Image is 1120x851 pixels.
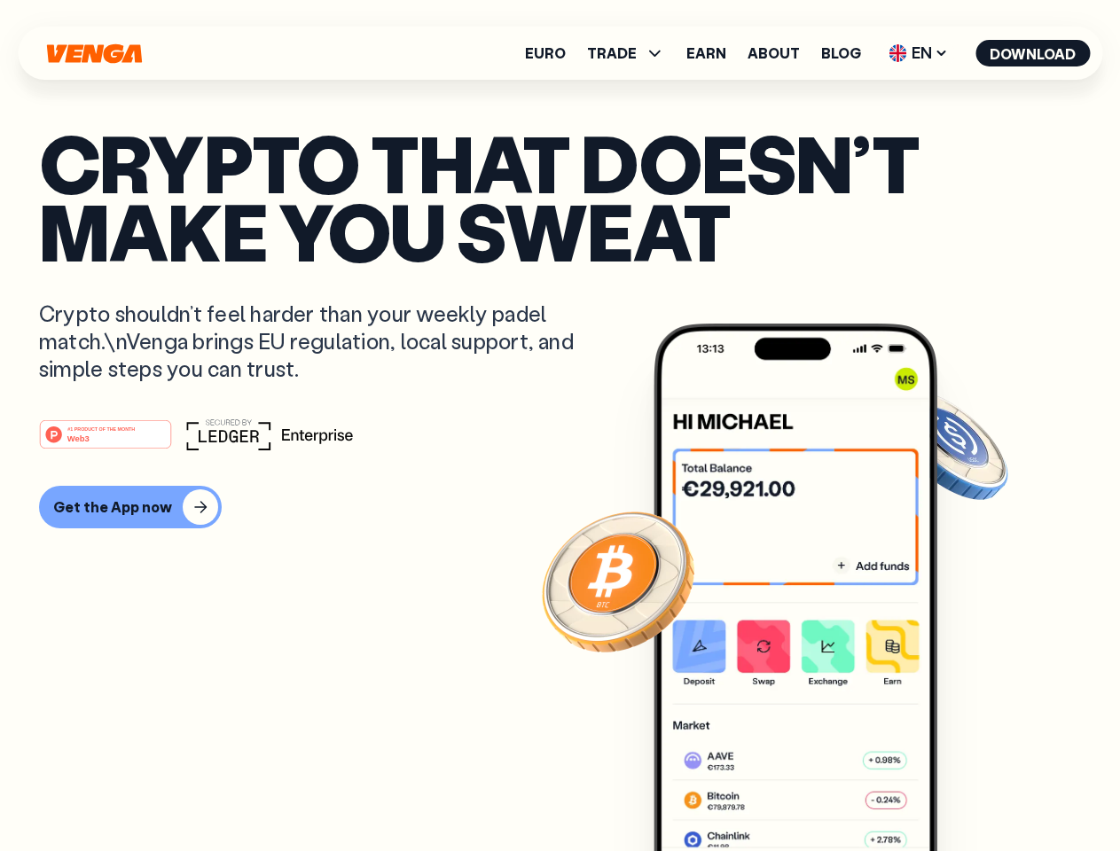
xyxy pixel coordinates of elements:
a: About [748,46,800,60]
img: USDC coin [884,381,1012,509]
img: Bitcoin [538,501,698,660]
a: Earn [686,46,726,60]
p: Crypto that doesn’t make you sweat [39,129,1081,264]
a: Blog [821,46,861,60]
tspan: Web3 [67,433,90,442]
span: TRADE [587,46,637,60]
a: #1 PRODUCT OF THE MONTHWeb3 [39,430,172,453]
svg: Home [44,43,144,64]
a: Euro [525,46,566,60]
a: Get the App now [39,486,1081,528]
p: Crypto shouldn’t feel harder than your weekly padel match.\nVenga brings EU regulation, local sup... [39,300,599,383]
span: TRADE [587,43,665,64]
span: EN [882,39,954,67]
button: Get the App now [39,486,222,528]
img: flag-uk [889,44,906,62]
div: Get the App now [53,498,172,516]
button: Download [975,40,1090,66]
tspan: #1 PRODUCT OF THE MONTH [67,425,135,431]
